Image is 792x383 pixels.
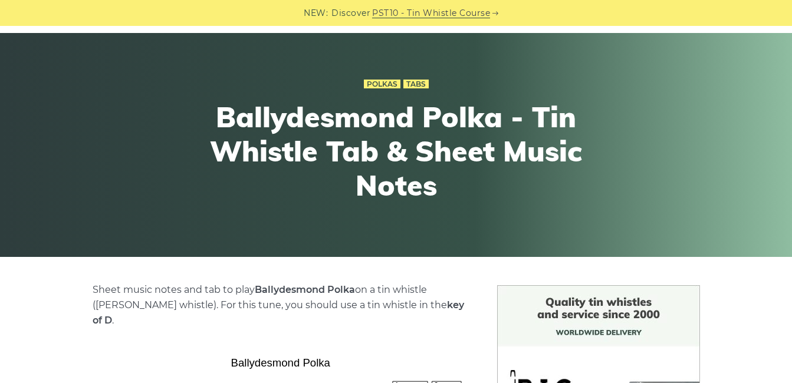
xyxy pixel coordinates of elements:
[364,80,400,89] a: Polkas
[403,80,429,89] a: Tabs
[255,284,355,295] strong: Ballydesmond Polka
[93,299,464,326] strong: key of D
[93,282,469,328] p: Sheet music notes and tab to play on a tin whistle ([PERSON_NAME] whistle). For this tune, you sh...
[179,100,613,202] h1: Ballydesmond Polka - Tin Whistle Tab & Sheet Music Notes
[372,6,490,20] a: PST10 - Tin Whistle Course
[331,6,370,20] span: Discover
[304,6,328,20] span: NEW:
